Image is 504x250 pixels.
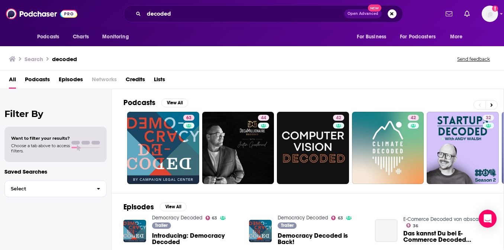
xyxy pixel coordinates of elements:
a: 32 [483,115,494,121]
button: Open AdvancedNew [344,9,382,18]
span: Select [5,186,91,191]
a: 36 [406,223,418,228]
span: Podcasts [37,32,59,42]
svg: Add a profile image [492,6,498,12]
span: 63 [338,216,343,220]
a: Democracy Decoded is Back! [278,232,366,245]
a: 63 [206,216,217,220]
a: 44 [202,112,274,184]
span: 42 [411,114,416,122]
a: Das kannst Du bei E-Commerce Decoded erwarten | E-Commerce Decoded #0 [403,230,492,243]
span: 63 [186,114,191,122]
a: Das kannst Du bei E-Commerce Decoded erwarten | E-Commerce Decoded #0 [375,219,398,242]
h3: decoded [52,56,77,63]
a: 42 [408,115,419,121]
a: EpisodesView All [123,202,187,212]
a: PodcastsView All [123,98,188,107]
h2: Podcasts [123,98,155,107]
a: Lists [154,73,165,89]
div: Search podcasts, credits, & more... [123,5,403,22]
span: For Business [357,32,386,42]
a: 44 [258,115,269,121]
img: User Profile [482,6,498,22]
span: Want to filter your results? [11,136,70,141]
a: Show notifications dropdown [443,7,455,20]
img: Introducing: Democracy Decoded [123,220,146,243]
a: 42 [352,112,424,184]
span: Logged in as heidi.egloff [482,6,498,22]
span: Choose a tab above to access filters. [11,143,70,154]
a: 63 [127,112,199,184]
div: Open Intercom Messenger [479,210,497,228]
p: Saved Searches [4,168,107,175]
span: 42 [336,114,341,122]
button: View All [161,98,188,107]
a: All [9,73,16,89]
button: open menu [352,30,395,44]
h2: Filter By [4,108,107,119]
span: Monitoring [102,32,129,42]
a: 42 [333,115,344,121]
span: 32 [486,114,491,122]
a: Credits [126,73,145,89]
button: open menu [32,30,69,44]
a: 42 [277,112,349,184]
a: 32 [427,112,499,184]
span: 63 [212,216,217,220]
button: open menu [445,30,472,44]
a: Introducing: Democracy Decoded [152,232,240,245]
h3: Search [25,56,43,63]
button: Show profile menu [482,6,498,22]
button: View All [160,202,187,211]
span: New [368,4,381,12]
button: Select [4,180,107,197]
span: Trailer [281,223,294,228]
span: 36 [413,224,418,228]
span: Open Advanced [348,12,378,16]
a: Episodes [59,73,83,89]
h2: Episodes [123,202,154,212]
span: Networks [92,73,117,89]
input: Search podcasts, credits, & more... [144,8,344,20]
a: Democracy Decoded [278,215,328,221]
button: open menu [97,30,138,44]
a: Democracy Decoded [152,215,203,221]
span: 44 [261,114,266,122]
a: 63 [183,115,194,121]
button: Send feedback [455,56,492,62]
span: Trailer [155,223,168,228]
span: More [450,32,463,42]
span: Charts [73,32,89,42]
img: Democracy Decoded is Back! [249,220,272,243]
a: Show notifications dropdown [461,7,473,20]
a: 63 [331,216,343,220]
a: E-Comerce Decoded von abscale [403,216,483,222]
span: For Podcasters [400,32,436,42]
img: Podchaser - Follow, Share and Rate Podcasts [6,7,77,21]
button: open menu [395,30,446,44]
a: Charts [68,30,93,44]
a: Podcasts [25,73,50,89]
